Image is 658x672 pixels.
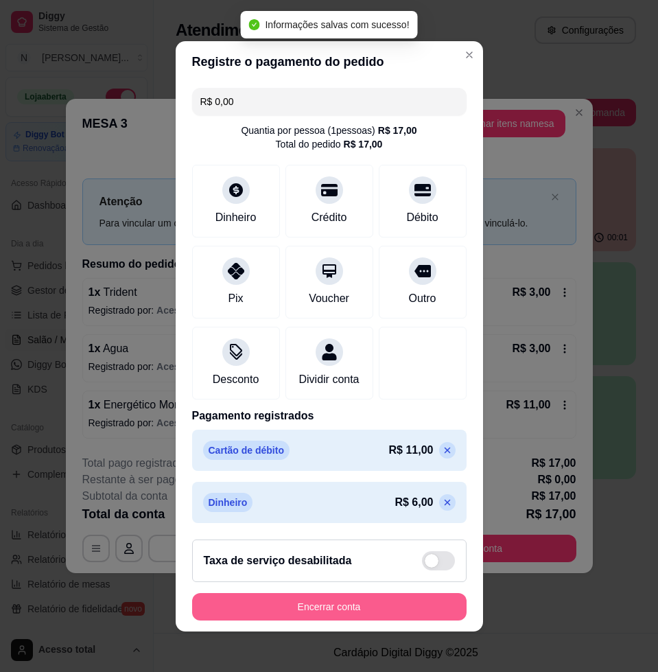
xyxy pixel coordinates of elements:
div: Desconto [213,371,259,388]
div: Dinheiro [215,209,257,226]
p: R$ 6,00 [395,494,433,511]
div: Dividir conta [298,371,359,388]
button: Encerrar conta [192,593,467,621]
p: R$ 11,00 [389,442,434,459]
header: Registre o pagamento do pedido [176,41,483,82]
div: Outro [408,290,436,307]
div: Voucher [309,290,349,307]
p: Dinheiro [203,493,253,512]
div: Pix [228,290,243,307]
p: Pagamento registrados [192,408,467,424]
span: Informações salvas com sucesso! [265,19,409,30]
p: Cartão de débito [203,441,290,460]
input: Ex.: hambúrguer de cordeiro [200,88,458,115]
div: Quantia por pessoa ( 1 pessoas) [241,124,416,137]
div: Total do pedido [276,137,383,151]
h2: Taxa de serviço desabilitada [204,553,352,569]
div: Débito [406,209,438,226]
div: Crédito [312,209,347,226]
span: check-circle [248,19,259,30]
button: Close [458,44,480,66]
div: R$ 17,00 [344,137,383,151]
div: R$ 17,00 [378,124,417,137]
